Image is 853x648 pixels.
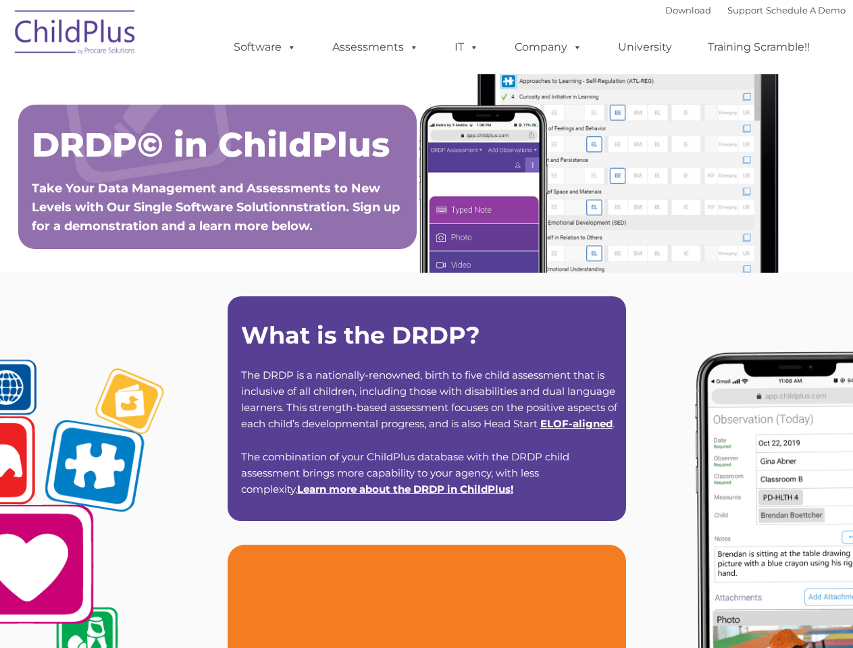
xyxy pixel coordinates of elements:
[241,321,480,350] strong: What is the DRDP?
[604,34,686,61] a: University
[665,5,846,16] font: |
[727,5,763,16] a: Support
[694,34,823,61] a: Training Scramble!!
[501,34,596,61] a: Company
[319,34,432,61] a: Assessments
[241,450,569,495] span: The combination of your ChildPlus database with the DRDP child assessment brings more capability ...
[766,5,846,16] a: Schedule A Demo
[32,124,390,165] span: DRDP© in ChildPlus
[441,34,492,61] a: IT
[241,369,617,430] span: The DRDP is a nationally-renowned, birth to five child assessment that is inclusive of all childr...
[220,34,310,61] a: Software
[665,5,711,16] a: Download
[297,483,513,495] span: !
[32,181,400,234] span: Take Your Data Management and Assessments to New Levels with Our Single Software Solutionnstratio...
[297,483,511,495] a: Learn more about the DRDP in ChildPlus
[540,417,613,430] a: ELOF-aligned
[8,1,143,68] img: ChildPlus by Procare Solutions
